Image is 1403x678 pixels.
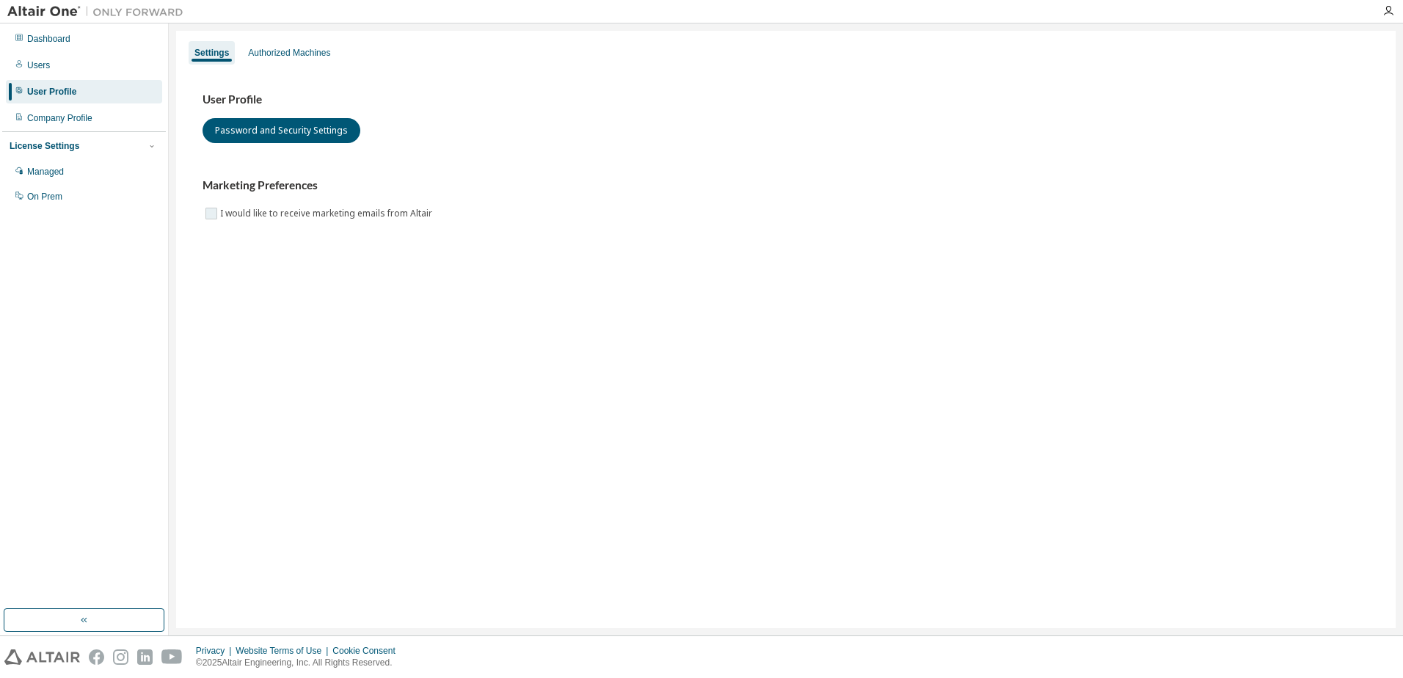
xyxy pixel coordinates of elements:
button: Password and Security Settings [203,118,360,143]
p: © 2025 Altair Engineering, Inc. All Rights Reserved. [196,657,404,669]
h3: Marketing Preferences [203,178,1369,193]
img: Altair One [7,4,191,19]
img: instagram.svg [113,649,128,665]
div: License Settings [10,140,79,152]
h3: User Profile [203,92,1369,107]
img: linkedin.svg [137,649,153,665]
div: User Profile [27,86,76,98]
div: Settings [194,47,229,59]
img: youtube.svg [161,649,183,665]
div: Users [27,59,50,71]
label: I would like to receive marketing emails from Altair [220,205,435,222]
div: Website Terms of Use [236,645,332,657]
div: On Prem [27,191,62,203]
div: Company Profile [27,112,92,124]
div: Cookie Consent [332,645,404,657]
div: Managed [27,166,64,178]
div: Privacy [196,645,236,657]
div: Authorized Machines [248,47,330,59]
img: facebook.svg [89,649,104,665]
div: Dashboard [27,33,70,45]
img: altair_logo.svg [4,649,80,665]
